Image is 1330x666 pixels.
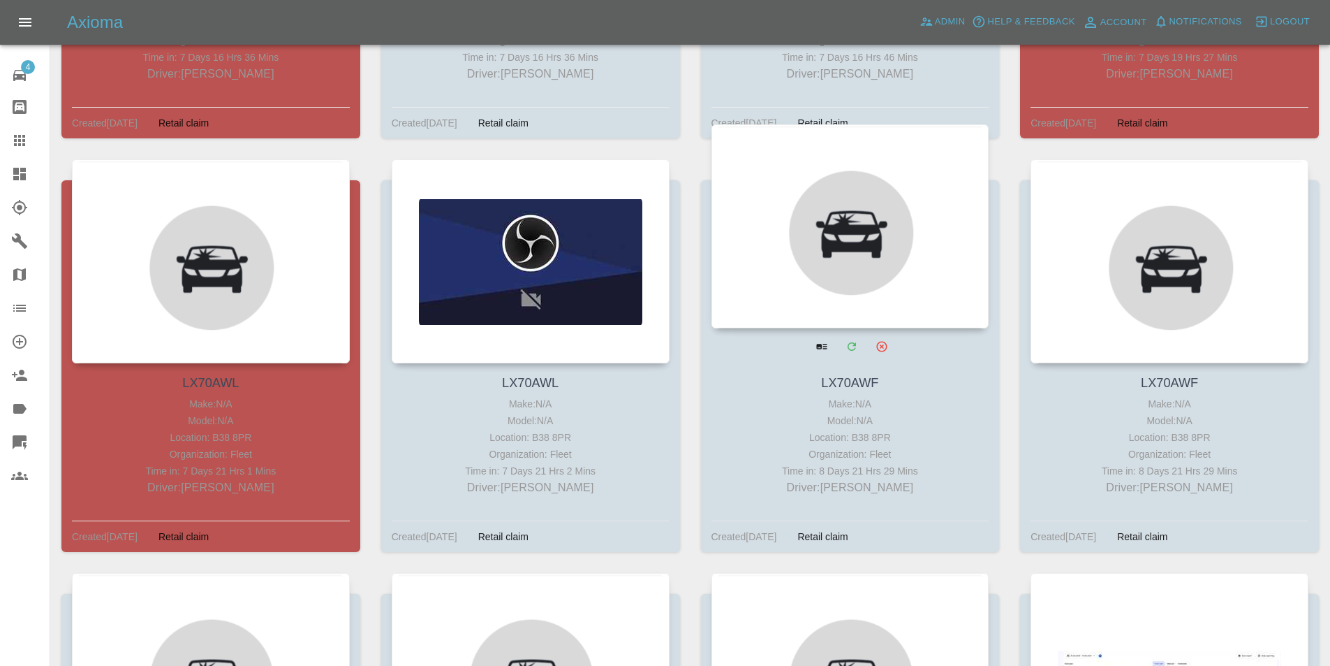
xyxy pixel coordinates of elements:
[715,66,986,82] p: Driver: [PERSON_NAME]
[72,528,138,545] div: Created [DATE]
[867,332,896,361] button: Archive
[1270,14,1310,30] span: Logout
[1079,11,1151,34] a: Account
[392,115,457,131] div: Created [DATE]
[1034,446,1305,463] div: Organization: Fleet
[1034,479,1305,496] p: Driver: [PERSON_NAME]
[837,332,866,361] a: Modify
[75,49,346,66] div: Time in: 7 Days 16 Hrs 36 Mins
[395,49,666,66] div: Time in: 7 Days 16 Hrs 36 Mins
[1107,115,1178,131] div: Retail claim
[968,11,1078,33] button: Help & Feedback
[715,479,986,496] p: Driver: [PERSON_NAME]
[67,11,123,34] h5: Axioma
[395,429,666,446] div: Location: B38 8PR
[1100,15,1147,31] span: Account
[1034,412,1305,429] div: Model: N/A
[1151,11,1246,33] button: Notifications
[395,463,666,479] div: Time in: 7 Days 21 Hrs 2 Mins
[395,412,666,429] div: Model: N/A
[1030,528,1096,545] div: Created [DATE]
[1251,11,1313,33] button: Logout
[715,429,986,446] div: Location: B38 8PR
[148,115,219,131] div: Retail claim
[75,463,346,479] div: Time in: 7 Days 21 Hrs 1 Mins
[1034,396,1305,412] div: Make: N/A
[1034,66,1305,82] p: Driver: [PERSON_NAME]
[75,446,346,463] div: Organization: Fleet
[715,49,986,66] div: Time in: 7 Days 16 Hrs 46 Mins
[715,412,986,429] div: Model: N/A
[807,332,836,361] a: View
[75,479,346,496] p: Driver: [PERSON_NAME]
[395,66,666,82] p: Driver: [PERSON_NAME]
[1034,429,1305,446] div: Location: B38 8PR
[468,115,539,131] div: Retail claim
[395,479,666,496] p: Driver: [PERSON_NAME]
[715,396,986,412] div: Make: N/A
[75,396,346,412] div: Make: N/A
[395,396,666,412] div: Make: N/A
[1030,115,1096,131] div: Created [DATE]
[21,60,35,74] span: 4
[8,6,42,39] button: Open drawer
[787,528,858,545] div: Retail claim
[75,429,346,446] div: Location: B38 8PR
[75,66,346,82] p: Driver: [PERSON_NAME]
[1034,49,1305,66] div: Time in: 7 Days 19 Hrs 27 Mins
[821,376,878,390] a: LX70AWF
[72,115,138,131] div: Created [DATE]
[987,14,1074,30] span: Help & Feedback
[916,11,969,33] a: Admin
[148,528,219,545] div: Retail claim
[1169,14,1242,30] span: Notifications
[711,528,777,545] div: Created [DATE]
[182,376,239,390] a: LX70AWL
[468,528,539,545] div: Retail claim
[1107,528,1178,545] div: Retail claim
[75,412,346,429] div: Model: N/A
[502,376,559,390] a: LX70AWL
[392,528,457,545] div: Created [DATE]
[395,446,666,463] div: Organization: Fleet
[1034,463,1305,479] div: Time in: 8 Days 21 Hrs 29 Mins
[711,115,777,131] div: Created [DATE]
[715,446,986,463] div: Organization: Fleet
[1141,376,1198,390] a: LX70AWF
[935,14,966,30] span: Admin
[715,463,986,479] div: Time in: 8 Days 21 Hrs 29 Mins
[787,115,858,131] div: Retail claim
